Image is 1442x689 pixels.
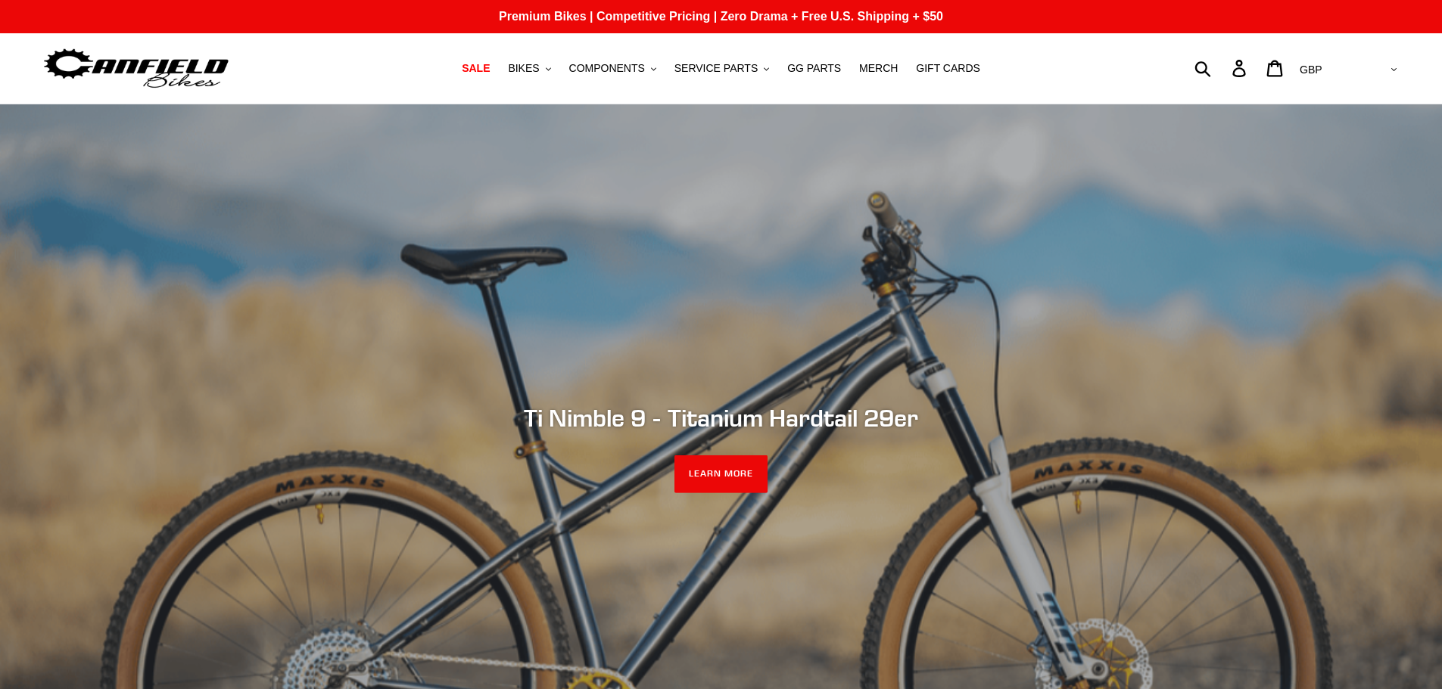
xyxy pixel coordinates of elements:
a: LEARN MORE [674,455,768,493]
span: GG PARTS [787,62,841,75]
a: GG PARTS [780,58,849,79]
h2: Ti Nimble 9 - Titanium Hardtail 29er [309,404,1134,433]
span: GIFT CARDS [916,62,980,75]
span: COMPONENTS [569,62,645,75]
button: BIKES [500,58,558,79]
button: COMPONENTS [562,58,664,79]
button: SERVICE PARTS [667,58,777,79]
a: MERCH [852,58,905,79]
span: SERVICE PARTS [674,62,758,75]
a: GIFT CARDS [908,58,988,79]
img: Canfield Bikes [42,45,231,92]
input: Search [1203,51,1241,85]
span: MERCH [859,62,898,75]
a: SALE [454,58,497,79]
span: SALE [462,62,490,75]
span: BIKES [508,62,539,75]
